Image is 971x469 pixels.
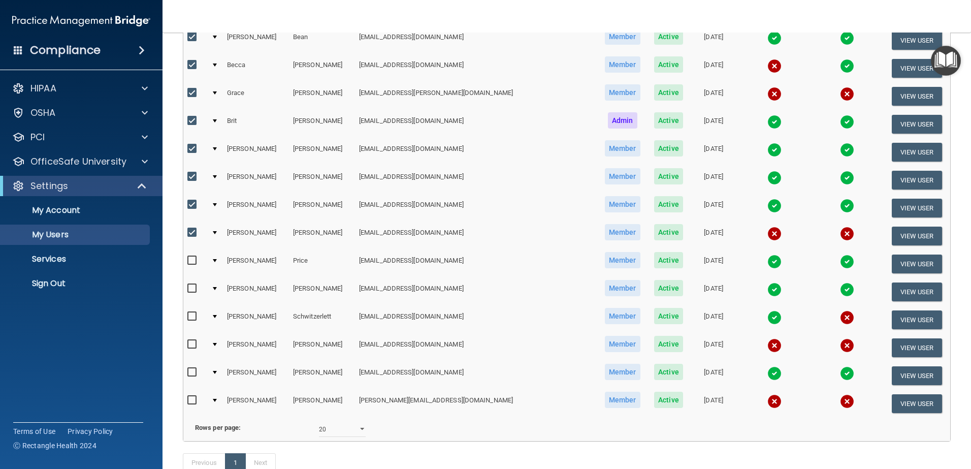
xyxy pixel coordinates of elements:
[892,115,942,134] button: View User
[7,230,145,240] p: My Users
[223,82,289,110] td: Grace
[605,56,640,73] span: Member
[892,283,942,301] button: View User
[654,28,683,45] span: Active
[892,143,942,162] button: View User
[7,205,145,215] p: My Account
[289,54,355,82] td: [PERSON_NAME]
[840,171,854,185] img: tick.e7d51cea.svg
[355,194,598,222] td: [EMAIL_ADDRESS][DOMAIN_NAME]
[767,255,782,269] img: tick.e7d51cea.svg
[654,140,683,157] span: Active
[840,310,854,325] img: cross.ca9f0e7f.svg
[767,227,782,241] img: cross.ca9f0e7f.svg
[223,362,289,390] td: [PERSON_NAME]
[355,26,598,54] td: [EMAIL_ADDRESS][DOMAIN_NAME]
[355,250,598,278] td: [EMAIL_ADDRESS][DOMAIN_NAME]
[289,26,355,54] td: Bean
[605,252,640,268] span: Member
[654,84,683,101] span: Active
[355,222,598,250] td: [EMAIL_ADDRESS][DOMAIN_NAME]
[840,338,854,353] img: cross.ca9f0e7f.svg
[223,334,289,362] td: [PERSON_NAME]
[690,390,737,417] td: [DATE]
[605,196,640,212] span: Member
[195,424,241,431] b: Rows per page:
[12,180,147,192] a: Settings
[690,82,737,110] td: [DATE]
[223,166,289,194] td: [PERSON_NAME]
[767,171,782,185] img: tick.e7d51cea.svg
[289,166,355,194] td: [PERSON_NAME]
[12,155,148,168] a: OfficeSafe University
[289,362,355,390] td: [PERSON_NAME]
[690,194,737,222] td: [DATE]
[605,224,640,240] span: Member
[690,334,737,362] td: [DATE]
[355,166,598,194] td: [EMAIL_ADDRESS][DOMAIN_NAME]
[654,280,683,296] span: Active
[690,166,737,194] td: [DATE]
[355,54,598,82] td: [EMAIL_ADDRESS][DOMAIN_NAME]
[355,278,598,306] td: [EMAIL_ADDRESS][DOMAIN_NAME]
[355,138,598,166] td: [EMAIL_ADDRESS][DOMAIN_NAME]
[223,54,289,82] td: Becca
[12,11,150,31] img: PMB logo
[840,115,854,129] img: tick.e7d51cea.svg
[68,426,113,436] a: Privacy Policy
[223,250,289,278] td: [PERSON_NAME]
[767,87,782,101] img: cross.ca9f0e7f.svg
[355,82,598,110] td: [EMAIL_ADDRESS][PERSON_NAME][DOMAIN_NAME]
[289,250,355,278] td: Price
[767,283,782,297] img: tick.e7d51cea.svg
[892,310,942,329] button: View User
[30,155,126,168] p: OfficeSafe University
[289,138,355,166] td: [PERSON_NAME]
[690,306,737,334] td: [DATE]
[840,283,854,297] img: tick.e7d51cea.svg
[690,54,737,82] td: [DATE]
[654,308,683,324] span: Active
[654,112,683,129] span: Active
[30,43,101,57] h4: Compliance
[7,278,145,289] p: Sign Out
[892,338,942,357] button: View User
[840,199,854,213] img: tick.e7d51cea.svg
[289,194,355,222] td: [PERSON_NAME]
[605,140,640,157] span: Member
[892,87,942,106] button: View User
[767,143,782,157] img: tick.e7d51cea.svg
[654,364,683,380] span: Active
[605,168,640,184] span: Member
[840,143,854,157] img: tick.e7d51cea.svg
[223,138,289,166] td: [PERSON_NAME]
[289,222,355,250] td: [PERSON_NAME]
[690,250,737,278] td: [DATE]
[690,138,737,166] td: [DATE]
[289,110,355,138] td: [PERSON_NAME]
[13,441,96,451] span: Ⓒ Rectangle Health 2024
[892,31,942,50] button: View User
[654,56,683,73] span: Active
[931,46,961,76] button: Open Resource Center
[30,107,56,119] p: OSHA
[30,180,68,192] p: Settings
[223,278,289,306] td: [PERSON_NAME]
[12,131,148,143] a: PCI
[12,107,148,119] a: OSHA
[654,196,683,212] span: Active
[840,394,854,409] img: cross.ca9f0e7f.svg
[605,364,640,380] span: Member
[223,306,289,334] td: [PERSON_NAME]
[690,26,737,54] td: [DATE]
[654,336,683,352] span: Active
[690,362,737,390] td: [DATE]
[690,110,737,138] td: [DATE]
[355,362,598,390] td: [EMAIL_ADDRESS][DOMAIN_NAME]
[289,390,355,417] td: [PERSON_NAME]
[767,310,782,325] img: tick.e7d51cea.svg
[892,199,942,217] button: View User
[840,31,854,45] img: tick.e7d51cea.svg
[355,110,598,138] td: [EMAIL_ADDRESS][DOMAIN_NAME]
[654,224,683,240] span: Active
